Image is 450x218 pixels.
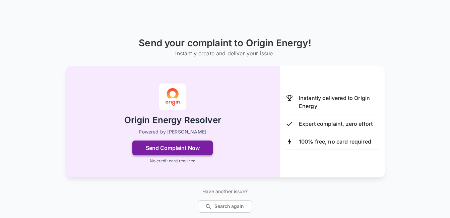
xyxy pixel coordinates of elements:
h6: Instantly create and deliver your issue. [139,49,311,58]
p: 100% free, no card required [299,138,371,146]
p: Instantly delivered to Origin Energy [299,94,380,110]
button: Search again [198,200,252,213]
p: Expert complaint, zero effort [299,120,373,128]
button: Send Complaint Now [132,141,213,155]
p: Have another issue? [198,188,252,195]
img: Origin Energy [159,84,186,110]
h1: Send your complaint to Origin Energy! [139,38,311,49]
h2: Origin Energy Resolver [124,114,221,126]
p: No credit card required [150,158,195,164]
p: Powered by [PERSON_NAME] [139,128,206,135]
